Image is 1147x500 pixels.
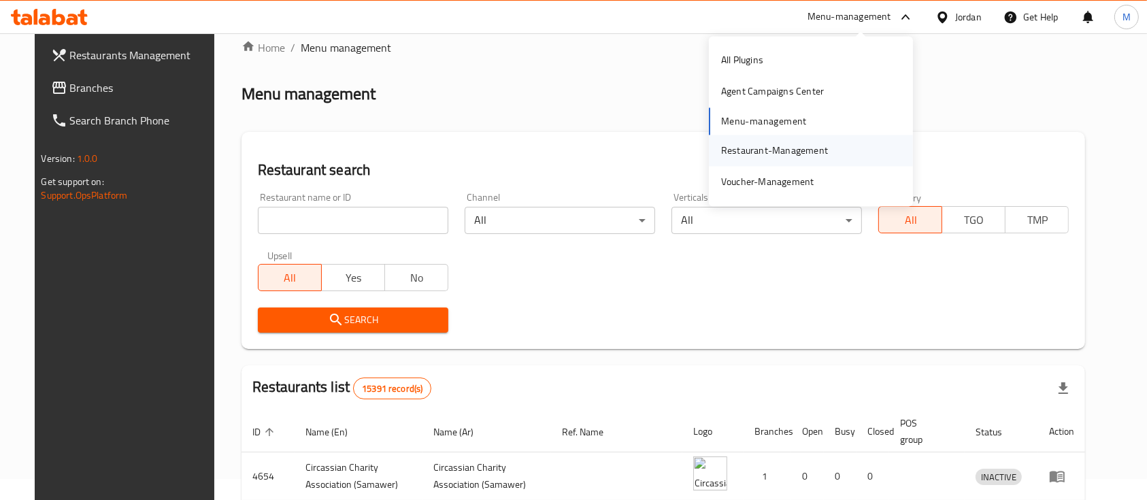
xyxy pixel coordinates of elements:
[824,411,857,452] th: Busy
[434,424,492,440] span: Name (Ar)
[721,84,824,99] div: Agent Campaigns Center
[465,207,655,234] div: All
[242,39,1086,56] nav: breadcrumb
[948,210,1000,230] span: TGO
[857,411,889,452] th: Closed
[242,83,376,105] h2: Menu management
[290,39,295,56] li: /
[791,411,824,452] th: Open
[301,39,391,56] span: Menu management
[252,424,278,440] span: ID
[721,143,828,158] div: Restaurant-Management
[242,39,285,56] a: Home
[976,424,1020,440] span: Status
[1047,372,1080,405] div: Export file
[976,469,1022,485] span: INACTIVE
[264,268,316,288] span: All
[693,456,727,490] img: ​Circassian ​Charity ​Association​ (Samawer)
[41,186,128,204] a: Support.OpsPlatform
[70,80,216,96] span: Branches
[269,312,437,329] span: Search
[942,206,1005,233] button: TGO
[562,424,621,440] span: Ref. Name
[955,10,982,24] div: Jordan
[1005,206,1069,233] button: TMP
[258,207,448,234] input: Search for restaurant name or ID..
[682,411,744,452] th: Logo
[721,52,763,67] div: All Plugins
[671,207,862,234] div: All
[40,39,227,71] a: Restaurants Management
[258,307,448,333] button: Search
[321,264,385,291] button: Yes
[41,150,75,167] span: Version:
[258,264,322,291] button: All
[267,250,293,260] label: Upsell
[1049,468,1074,484] div: Menu
[390,268,443,288] span: No
[878,206,942,233] button: All
[1038,411,1085,452] th: Action
[327,268,380,288] span: Yes
[354,382,431,395] span: 15391 record(s)
[384,264,448,291] button: No
[77,150,98,167] span: 1.0.0
[252,377,432,399] h2: Restaurants list
[70,112,216,129] span: Search Branch Phone
[353,378,431,399] div: Total records count
[884,210,937,230] span: All
[808,9,891,25] div: Menu-management
[1123,10,1131,24] span: M
[744,411,791,452] th: Branches
[721,175,814,190] div: Voucher-Management
[1011,210,1063,230] span: TMP
[40,104,227,137] a: Search Branch Phone
[40,71,227,104] a: Branches
[70,47,216,63] span: Restaurants Management
[41,173,104,190] span: Get support on:
[900,415,949,448] span: POS group
[305,424,365,440] span: Name (En)
[258,160,1069,180] h2: Restaurant search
